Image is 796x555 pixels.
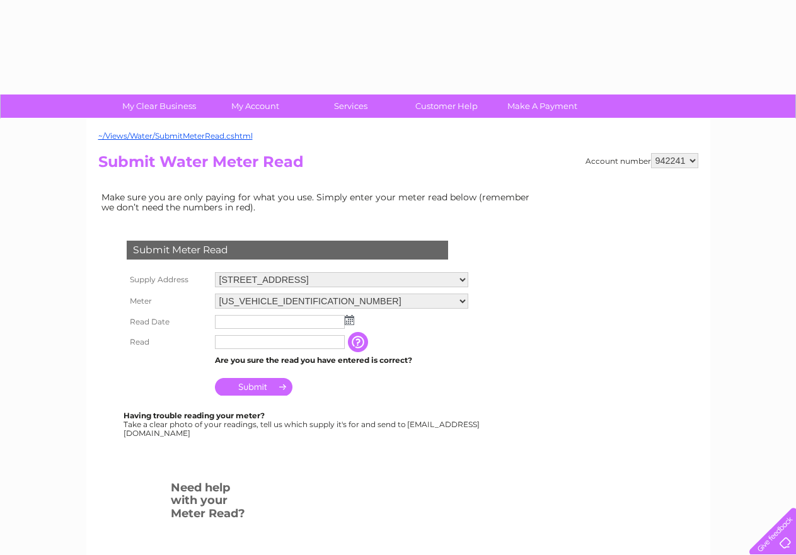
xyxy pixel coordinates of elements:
a: Customer Help [395,94,499,118]
a: Services [299,94,403,118]
td: Are you sure the read you have entered is correct? [212,352,471,369]
h2: Submit Water Meter Read [98,153,698,177]
h3: Need help with your Meter Read? [171,479,248,527]
div: Account number [585,153,698,168]
div: Submit Meter Read [127,241,448,260]
a: My Account [203,94,307,118]
a: My Clear Business [107,94,211,118]
a: ~/Views/Water/SubmitMeterRead.cshtml [98,131,253,140]
input: Submit [215,378,292,396]
td: Make sure you are only paying for what you use. Simply enter your meter read below (remember we d... [98,189,539,215]
th: Meter [124,290,212,312]
th: Read [124,332,212,352]
input: Information [348,332,371,352]
th: Read Date [124,312,212,332]
a: Make A Payment [490,94,594,118]
img: ... [345,315,354,325]
div: Take a clear photo of your readings, tell us which supply it's for and send to [EMAIL_ADDRESS][DO... [124,411,482,437]
b: Having trouble reading your meter? [124,411,265,420]
th: Supply Address [124,269,212,290]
